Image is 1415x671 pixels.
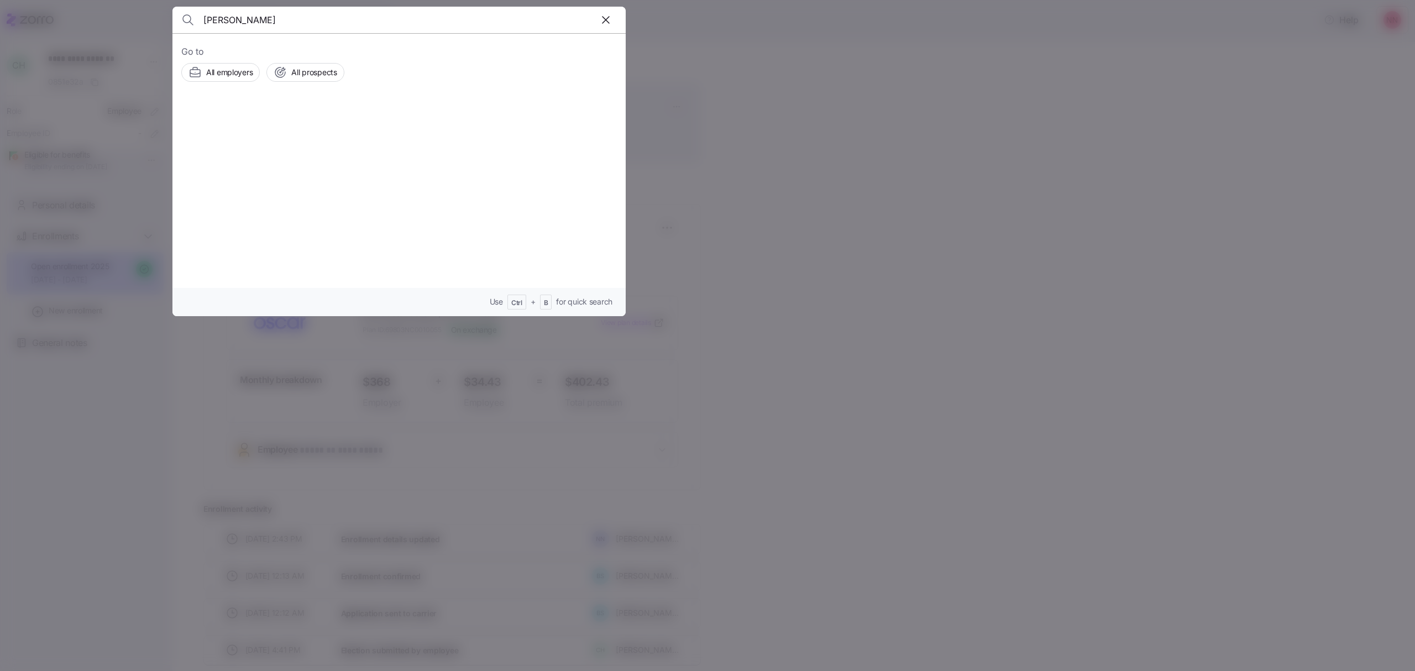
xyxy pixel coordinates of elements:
[181,63,260,82] button: All employers
[490,296,503,307] span: Use
[291,67,337,78] span: All prospects
[556,296,612,307] span: for quick search
[206,67,253,78] span: All employers
[181,45,617,59] span: Go to
[266,63,344,82] button: All prospects
[531,296,536,307] span: +
[511,298,522,308] span: Ctrl
[544,298,548,308] span: B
